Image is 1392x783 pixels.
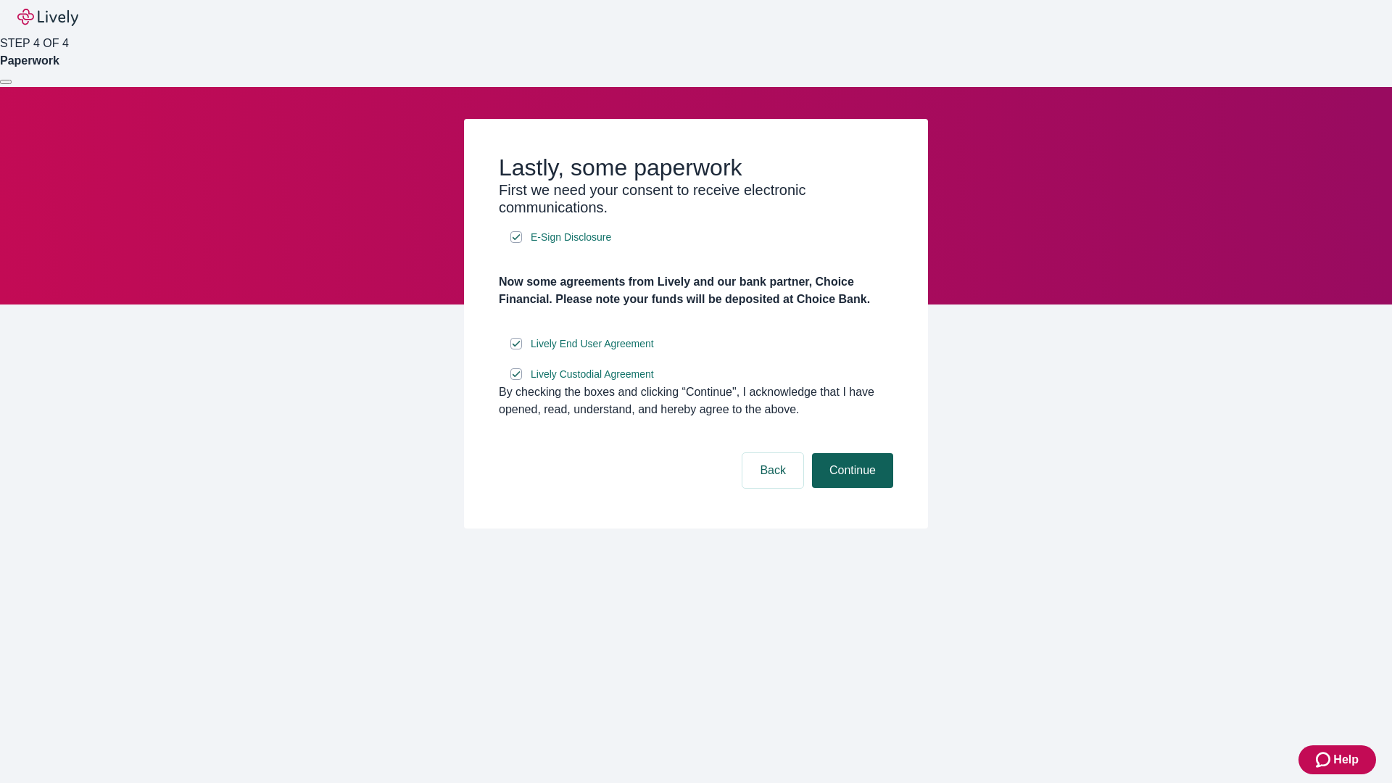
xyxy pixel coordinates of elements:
h3: First we need your consent to receive electronic communications. [499,181,893,216]
button: Zendesk support iconHelp [1298,745,1376,774]
a: e-sign disclosure document [528,335,657,353]
svg: Zendesk support icon [1316,751,1333,768]
button: Continue [812,453,893,488]
img: Lively [17,9,78,26]
h4: Now some agreements from Lively and our bank partner, Choice Financial. Please note your funds wi... [499,273,893,308]
span: Lively Custodial Agreement [531,367,654,382]
span: Lively End User Agreement [531,336,654,352]
span: Help [1333,751,1359,768]
span: E-Sign Disclosure [531,230,611,245]
a: e-sign disclosure document [528,228,614,246]
div: By checking the boxes and clicking “Continue", I acknowledge that I have opened, read, understand... [499,384,893,418]
h2: Lastly, some paperwork [499,154,893,181]
button: Back [742,453,803,488]
a: e-sign disclosure document [528,365,657,384]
